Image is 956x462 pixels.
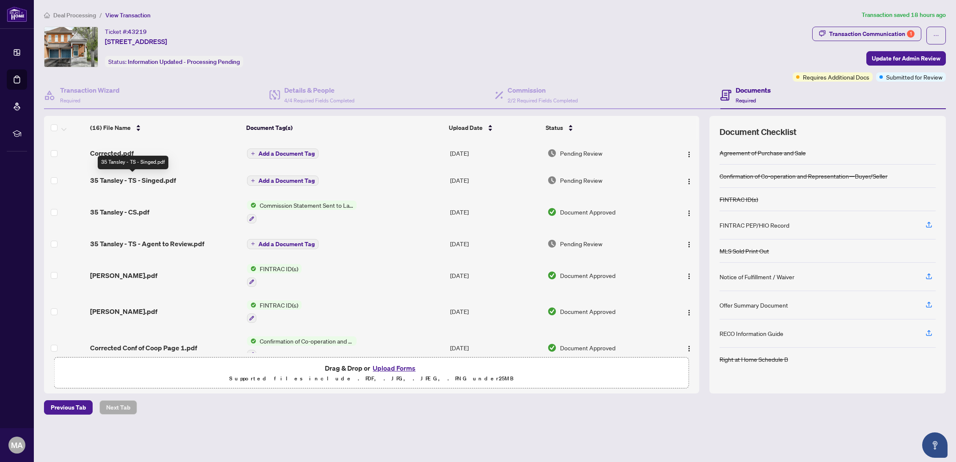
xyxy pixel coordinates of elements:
[370,363,418,374] button: Upload Forms
[128,28,147,36] span: 43219
[445,116,542,140] th: Upload Date
[720,355,788,364] div: Right at Home Schedule B
[686,345,692,352] img: Logo
[447,257,544,294] td: [DATE]
[447,230,544,257] td: [DATE]
[508,97,578,104] span: 2/2 Required Fields Completed
[720,300,788,310] div: Offer Summary Document
[547,271,557,280] img: Document Status
[11,439,23,451] span: MA
[90,343,197,353] span: Corrected Conf of Coop Page 1.pdf
[933,33,939,38] span: ellipsis
[60,85,120,95] h4: Transaction Wizard
[247,201,357,223] button: Status IconCommission Statement Sent to Lawyer
[256,336,357,346] span: Confirmation of Co-operation and Representation—Buyer/Seller
[99,400,137,415] button: Next Tab
[90,239,204,249] span: 35 Tansley - TS - Agent to Review.pdf
[560,176,602,185] span: Pending Review
[449,123,483,132] span: Upload Date
[547,343,557,352] img: Document Status
[720,126,797,138] span: Document Checklist
[60,97,80,104] span: Required
[542,116,663,140] th: Status
[44,12,50,18] span: home
[256,264,302,273] span: FINTRAC ID(s)
[736,85,771,95] h4: Documents
[866,51,946,66] button: Update for Admin Review
[247,238,319,249] button: Add a Document Tag
[547,307,557,316] img: Document Status
[105,56,243,67] div: Status:
[682,205,696,219] button: Logo
[682,341,696,355] button: Logo
[872,52,940,65] span: Update for Admin Review
[247,201,256,210] img: Status Icon
[560,207,615,217] span: Document Approved
[560,343,615,352] span: Document Approved
[51,401,86,414] span: Previous Tab
[812,27,921,41] button: Transaction Communication1
[105,27,147,36] div: Ticket #:
[447,330,544,366] td: [DATE]
[284,97,354,104] span: 4/4 Required Fields Completed
[258,178,315,184] span: Add a Document Tag
[736,97,756,104] span: Required
[682,305,696,318] button: Logo
[55,357,689,389] span: Drag & Drop orUpload FormsSupported files include .PDF, .JPG, .JPEG, .PNG under25MB
[560,307,615,316] span: Document Approved
[90,175,176,185] span: 35 Tansley - TS - Singed.pdf
[546,123,563,132] span: Status
[256,300,302,310] span: FINTRAC ID(s)
[105,36,167,47] span: [STREET_ADDRESS]
[720,195,758,204] div: FINTRAC ID(s)
[682,269,696,282] button: Logo
[682,173,696,187] button: Logo
[560,148,602,158] span: Pending Review
[247,239,319,249] button: Add a Document Tag
[447,294,544,330] td: [DATE]
[547,207,557,217] img: Document Status
[256,201,357,210] span: Commission Statement Sent to Lawyer
[251,151,255,156] span: plus
[720,148,806,157] div: Agreement of Purchase and Sale
[243,116,445,140] th: Document Tag(s)
[7,6,27,22] img: logo
[251,242,255,246] span: plus
[98,156,168,169] div: 35 Tansley - TS - Singed.pdf
[686,309,692,316] img: Logo
[686,210,692,217] img: Logo
[547,176,557,185] img: Document Status
[560,271,615,280] span: Document Approved
[247,176,319,186] button: Add a Document Tag
[886,72,942,82] span: Submitted for Review
[447,194,544,230] td: [DATE]
[90,123,131,132] span: (16) File Name
[508,85,578,95] h4: Commission
[447,140,544,167] td: [DATE]
[325,363,418,374] span: Drag & Drop or
[284,85,354,95] h4: Details & People
[60,374,684,384] p: Supported files include .PDF, .JPG, .JPEG, .PNG under 25 MB
[90,148,134,158] span: Corrected.pdf
[258,151,315,157] span: Add a Document Tag
[247,264,256,273] img: Status Icon
[547,148,557,158] img: Document Status
[44,27,98,67] img: IMG-E12239677_1.jpg
[682,237,696,250] button: Logo
[90,207,149,217] span: 35 Tansley - CS.pdf
[922,432,948,458] button: Open asap
[247,300,256,310] img: Status Icon
[686,273,692,280] img: Logo
[247,148,319,159] button: Add a Document Tag
[90,306,157,316] span: [PERSON_NAME].pdf
[829,27,915,41] div: Transaction Communication
[247,300,302,323] button: Status IconFINTRAC ID(s)
[686,151,692,158] img: Logo
[44,400,93,415] button: Previous Tab
[99,10,102,20] li: /
[686,178,692,185] img: Logo
[862,10,946,20] article: Transaction saved 18 hours ago
[547,239,557,248] img: Document Status
[251,179,255,183] span: plus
